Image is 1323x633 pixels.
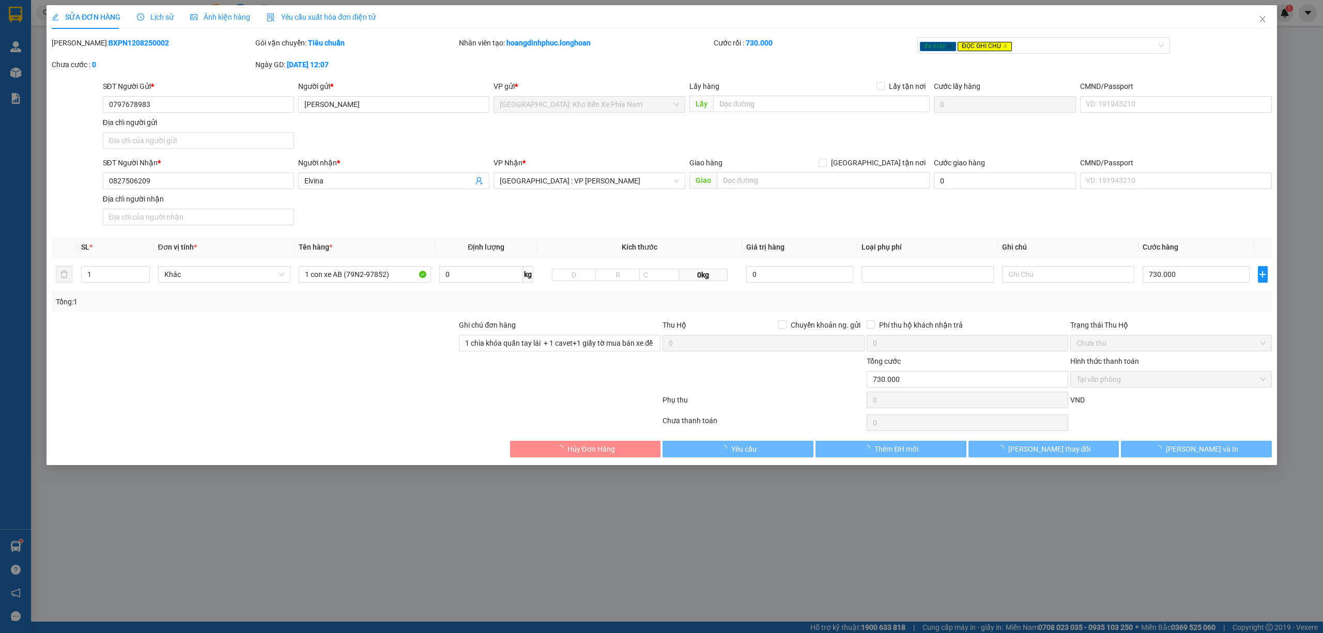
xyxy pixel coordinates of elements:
[622,243,657,251] span: Kích thước
[52,59,253,70] div: Chưa cước :
[459,37,712,49] div: Nhân viên tạo:
[1008,443,1090,455] span: [PERSON_NAME] thay đổi
[137,13,144,21] span: clock-circle
[1257,266,1267,283] button: plus
[52,13,59,21] span: edit
[595,269,639,281] input: R
[137,13,174,21] span: Lịch sử
[1002,43,1007,49] span: close
[468,243,504,251] span: Định lượng
[267,13,376,21] span: Yêu cầu xuất hóa đơn điện tử
[689,82,719,90] span: Lấy hàng
[968,441,1119,457] button: [PERSON_NAME] thay đổi
[746,39,773,47] b: 730.000
[713,96,929,112] input: Dọc đường
[567,443,614,455] span: Hủy Đơn Hàng
[287,60,329,69] b: [DATE] 12:07
[52,13,120,21] span: SỬA ĐƠN HÀNG
[298,81,489,92] div: Người gửi
[1070,319,1271,331] div: Trạng thái Thu Hộ
[298,266,430,283] input: VD: Bàn, Ghế
[996,445,1008,452] span: loading
[661,415,865,433] div: Chưa thanh toán
[56,296,510,307] div: Tổng: 1
[102,193,294,205] div: Địa chỉ người nhận
[1258,15,1266,23] span: close
[459,321,516,329] label: Ghi chú đơn hàng
[857,237,997,257] th: Loại phụ phí
[1080,157,1271,168] div: CMND/Passport
[500,97,679,112] span: Nha Trang: Kho Bến Xe Phía Nam
[933,159,984,167] label: Cước giao hàng
[1070,396,1084,404] span: VND
[920,42,956,51] span: Xe máy
[506,39,591,47] b: hoangdinhphuc.longhoan
[556,445,567,452] span: loading
[102,209,294,225] input: Địa chỉ của người nhận
[190,13,250,21] span: Ảnh kiện hàng
[786,319,864,331] span: Chuyển khoản ng. gửi
[933,173,1076,189] input: Cước giao hàng
[1002,266,1134,283] input: Ghi Chú
[298,157,489,168] div: Người nhận
[866,357,900,365] span: Tổng cước
[1155,445,1166,452] span: loading
[510,441,660,457] button: Hủy Đơn Hàng
[1076,335,1265,351] span: Chưa thu
[267,13,275,22] img: icon
[1258,270,1267,279] span: plus
[164,267,284,282] span: Khác
[52,37,253,49] div: [PERSON_NAME]:
[731,443,756,455] span: Yêu cầu
[663,441,813,457] button: Yêu cầu
[494,159,522,167] span: VP Nhận
[102,81,294,92] div: SĐT Người Gửi
[500,173,679,189] span: Đà Nẵng : VP Thanh Khê
[933,82,980,90] label: Cước lấy hàng
[958,42,1012,51] span: ĐỌC GHI CHÚ
[308,39,345,47] b: Tiêu chuẩn
[298,243,332,251] span: Tên hàng
[102,132,294,149] input: Địa chỉ của người gửi
[746,243,784,251] span: Giá trị hàng
[56,266,72,283] button: delete
[552,269,596,281] input: D
[1248,5,1276,34] button: Close
[459,335,660,351] input: Ghi chú đơn hàng
[639,269,679,281] input: C
[1142,243,1178,251] span: Cước hàng
[81,243,89,251] span: SL
[689,159,722,167] span: Giao hàng
[997,237,1138,257] th: Ghi chú
[663,321,686,329] span: Thu Hộ
[933,96,1076,113] input: Cước lấy hàng
[494,81,685,92] div: VP gửi
[884,81,929,92] span: Lấy tận nơi
[661,394,865,412] div: Phụ thu
[689,96,713,112] span: Lấy
[826,157,929,168] span: [GEOGRAPHIC_DATA] tận nơi
[679,269,727,281] span: 0kg
[92,60,96,69] b: 0
[874,443,918,455] span: Thêm ĐH mới
[689,172,716,189] span: Giao
[714,37,915,49] div: Cước rồi :
[719,445,731,452] span: loading
[102,117,294,128] div: Địa chỉ người gửi
[255,37,457,49] div: Gói vận chuyển:
[1076,372,1265,387] span: Tại văn phòng
[523,266,533,283] span: kg
[816,441,966,457] button: Thêm ĐH mới
[109,39,169,47] b: BXPN1208250002
[158,243,196,251] span: Đơn vị tính
[255,59,457,70] div: Ngày GD:
[1166,443,1238,455] span: [PERSON_NAME] và In
[1070,357,1139,365] label: Hình thức thanh toán
[716,172,929,189] input: Dọc đường
[102,157,294,168] div: SĐT Người Nhận
[1080,81,1271,92] div: CMND/Passport
[190,13,197,21] span: picture
[475,177,483,185] span: user-add
[874,319,966,331] span: Phí thu hộ khách nhận trả
[947,43,952,49] span: close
